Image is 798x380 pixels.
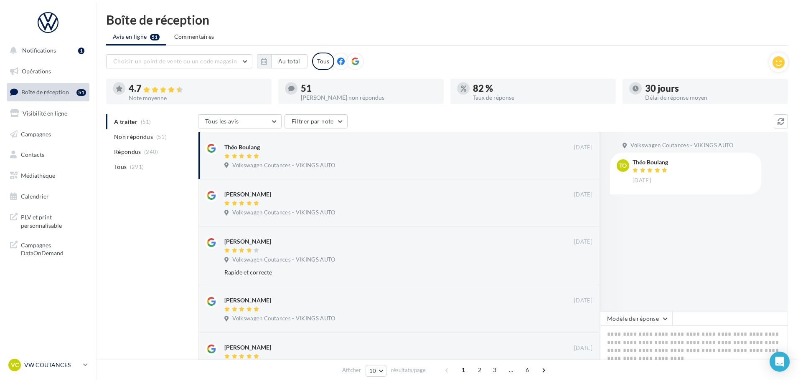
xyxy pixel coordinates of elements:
span: (51) [156,133,167,140]
a: Opérations [5,63,91,80]
div: Tous [312,53,334,70]
span: Volkswagen Coutances - VIKINGS AUTO [630,142,733,149]
div: Boîte de réception [106,13,788,26]
button: 10 [366,365,387,377]
span: [DATE] [633,177,651,184]
p: VW COUTANCES [24,361,80,369]
a: Calendrier [5,188,91,205]
span: Opérations [22,68,51,75]
button: Au total [257,54,308,68]
div: Théo Boulang [224,143,260,151]
span: Volkswagen Coutances - VIKINGS AUTO [232,162,335,169]
span: Volkswagen Coutances - VIKINGS AUTO [232,209,335,216]
div: 30 jours [645,84,781,93]
span: 10 [369,367,376,374]
span: Répondus [114,148,141,156]
div: 82 % [473,84,609,93]
button: Tous les avis [198,114,282,128]
a: Visibilité en ligne [5,105,91,122]
span: Choisir un point de vente ou un code magasin [113,58,237,65]
span: Campagnes DataOnDemand [21,239,86,257]
div: Théo Boulang [633,159,669,165]
a: Contacts [5,146,91,164]
span: Non répondus [114,133,153,141]
a: VC VW COUTANCES [7,357,89,373]
div: [PERSON_NAME] non répondus [301,95,437,101]
button: Notifications 1 [5,42,88,59]
span: (240) [144,148,158,155]
a: Campagnes [5,126,91,143]
button: Choisir un point de vente ou un code magasin [106,54,252,68]
span: Notifications [22,47,56,54]
span: Volkswagen Coutances - VIKINGS AUTO [232,256,335,264]
span: 2 [473,363,486,377]
div: [PERSON_NAME] [224,190,271,199]
span: Boîte de réception [21,88,69,96]
span: [DATE] [574,191,592,199]
span: To [619,161,627,170]
span: 1 [457,363,470,377]
span: Volkswagen Coutances - VIKINGS AUTO [232,315,335,322]
span: Tous [114,163,127,171]
span: [DATE] [574,297,592,305]
div: Taux de réponse [473,95,609,101]
div: Rapide et correcte [224,268,538,277]
div: Note moyenne [129,95,265,101]
div: Open Intercom Messenger [770,352,790,372]
span: Tous les avis [205,118,239,125]
button: Au total [271,54,308,68]
button: Modèle de réponse [600,312,673,326]
span: Afficher [342,366,361,374]
span: Médiathèque [21,172,55,179]
span: (291) [130,164,144,170]
span: Contacts [21,151,44,158]
a: Médiathèque [5,167,91,184]
div: 4.7 [129,84,265,93]
button: Filtrer par note [285,114,348,128]
span: Commentaires [174,33,214,41]
span: [DATE] [574,345,592,352]
div: Délai de réponse moyen [645,95,781,101]
div: 1 [78,48,84,54]
div: [PERSON_NAME] [224,237,271,246]
span: Campagnes [21,130,51,137]
div: 51 [301,84,437,93]
span: [DATE] [574,238,592,246]
a: Campagnes DataOnDemand [5,236,91,261]
a: Boîte de réception51 [5,83,91,101]
div: 51 [76,89,86,96]
span: [DATE] [574,144,592,151]
span: ... [504,363,518,377]
div: [PERSON_NAME] [224,296,271,305]
div: [PERSON_NAME] [224,343,271,352]
span: résultats/page [391,366,426,374]
a: PLV et print personnalisable [5,208,91,233]
span: 3 [488,363,501,377]
span: Calendrier [21,193,49,200]
span: Visibilité en ligne [23,110,67,117]
span: PLV et print personnalisable [21,211,86,229]
span: 6 [521,363,534,377]
span: VC [11,361,19,369]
